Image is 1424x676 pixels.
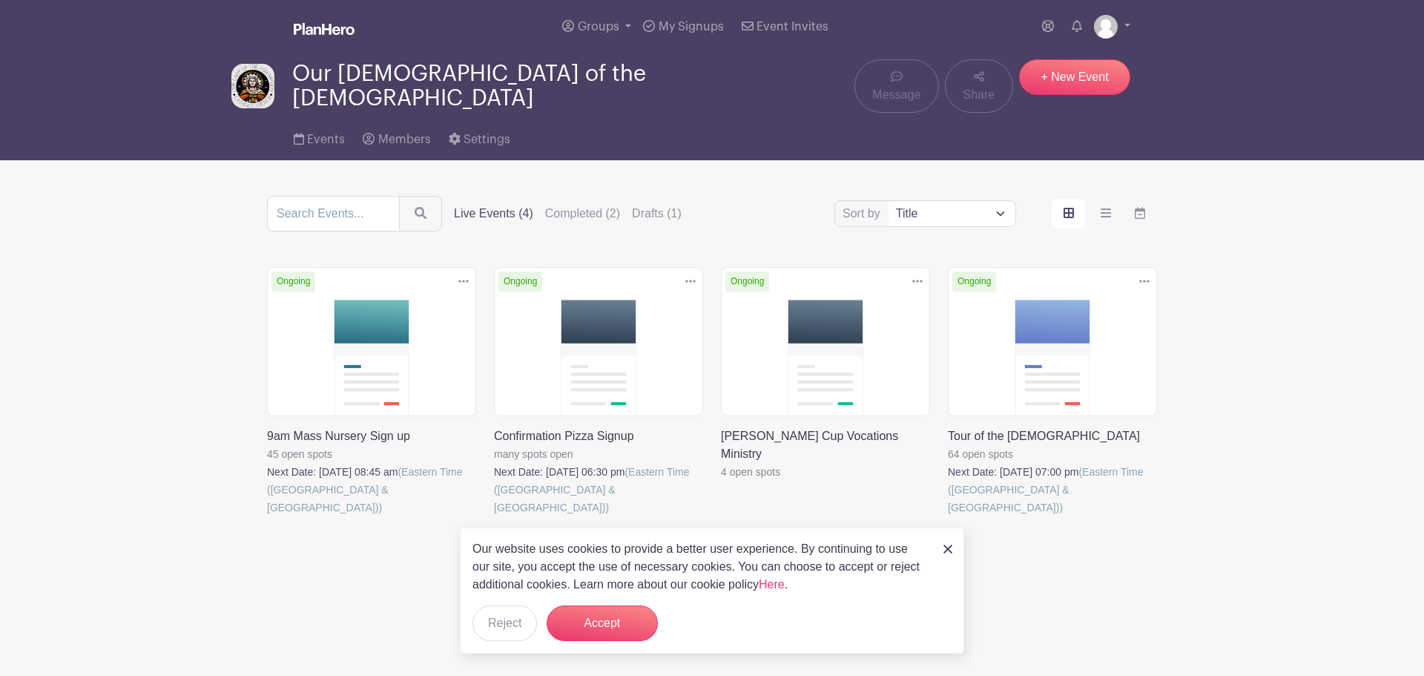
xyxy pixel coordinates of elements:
span: Settings [464,134,510,145]
span: Event Invites [756,21,828,33]
p: Our website uses cookies to provide a better user experience. By continuing to use our site, you ... [472,540,928,594]
a: Message [854,59,939,113]
a: Events [294,113,345,160]
img: close_button-5f87c8562297e5c2d7936805f587ecaba9071eb48480494691a3f1689db116b3.svg [943,545,952,554]
button: Reject [472,606,537,641]
span: Events [307,134,345,145]
label: Drafts (1) [632,205,682,223]
span: Members [378,134,431,145]
img: default-ce2991bfa6775e67f084385cd625a349d9dcbb7a52a09fb2fda1e96e2d18dcdb.png [1094,15,1118,39]
a: Share [945,59,1013,113]
div: order and view [1052,199,1157,229]
span: Groups [578,21,619,33]
label: Live Events (4) [454,205,533,223]
label: Completed (2) [545,205,620,223]
button: Accept [547,606,658,641]
a: + New Event [1019,59,1130,95]
img: Screenshot%202025-06-02%20at%203.23.19%E2%80%AFPM.png [231,64,274,108]
a: Here [759,578,785,591]
img: logo_white-6c42ec7e38ccf1d336a20a19083b03d10ae64f83f12c07503d8b9e83406b4c7d.svg [294,23,355,35]
input: Search Events... [267,196,400,232]
span: Message [872,86,920,104]
a: Settings [449,113,510,160]
span: My Signups [659,21,724,33]
a: Members [363,113,430,160]
span: Share [963,86,995,104]
label: Sort by [843,205,885,223]
span: Our [DEMOGRAPHIC_DATA] of the [DEMOGRAPHIC_DATA] [292,62,854,111]
div: filters [454,205,693,223]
